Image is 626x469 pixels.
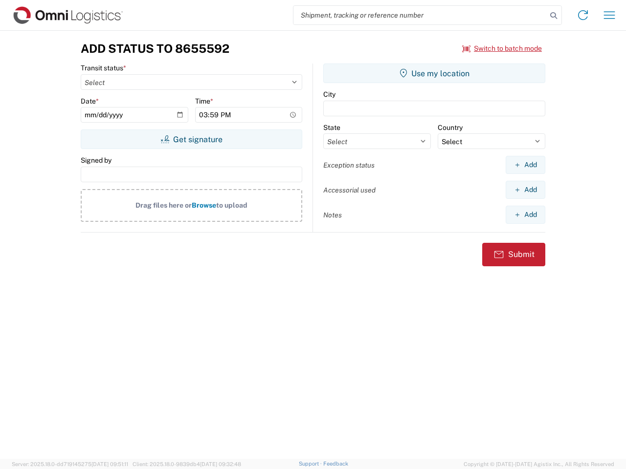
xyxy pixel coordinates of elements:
[200,461,241,467] span: [DATE] 09:32:48
[482,243,545,266] button: Submit
[195,97,213,106] label: Time
[81,97,99,106] label: Date
[323,123,340,132] label: State
[299,461,323,467] a: Support
[323,64,545,83] button: Use my location
[323,90,335,99] label: City
[462,41,542,57] button: Switch to batch mode
[216,201,247,209] span: to upload
[293,6,547,24] input: Shipment, tracking or reference number
[438,123,463,132] label: Country
[81,156,112,165] label: Signed by
[192,201,216,209] span: Browse
[323,186,376,194] label: Accessorial used
[464,460,614,469] span: Copyright © [DATE]-[DATE] Agistix Inc., All Rights Reserved
[323,161,375,170] label: Exception status
[91,461,128,467] span: [DATE] 09:51:11
[133,461,241,467] span: Client: 2025.18.0-9839db4
[506,181,545,199] button: Add
[81,129,302,149] button: Get signature
[81,64,126,72] label: Transit status
[81,42,229,56] h3: Add Status to 8655592
[323,211,342,219] label: Notes
[12,461,128,467] span: Server: 2025.18.0-dd719145275
[323,461,348,467] a: Feedback
[506,206,545,224] button: Add
[135,201,192,209] span: Drag files here or
[506,156,545,174] button: Add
